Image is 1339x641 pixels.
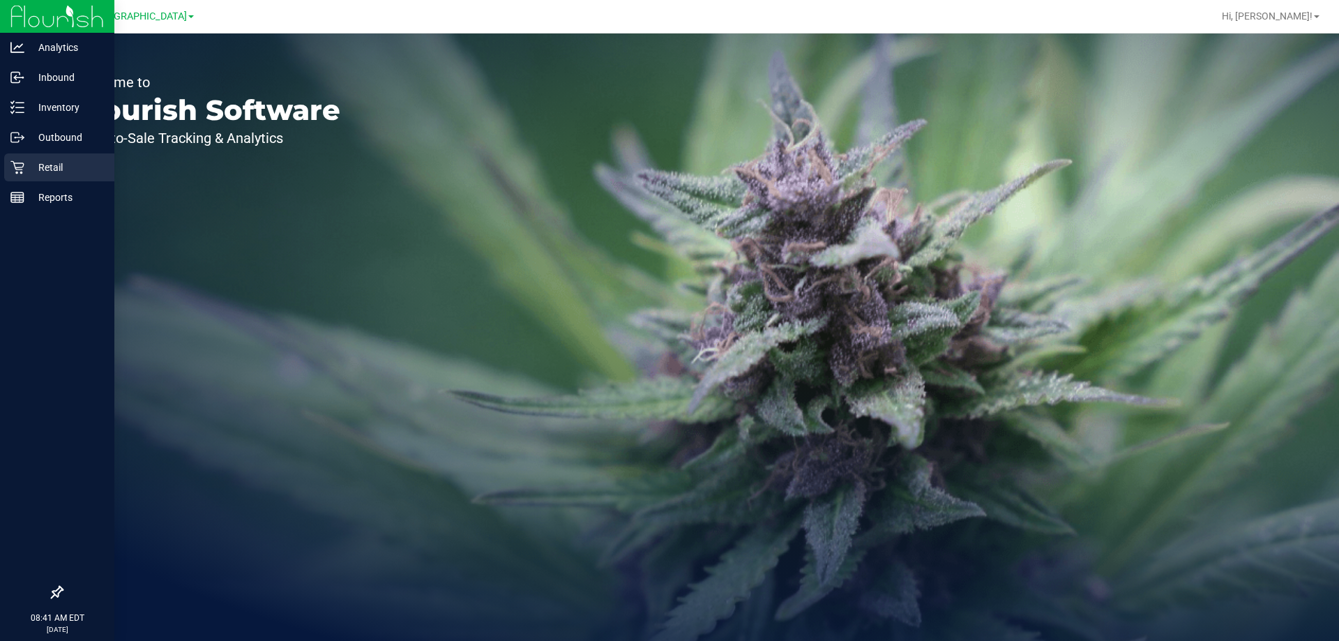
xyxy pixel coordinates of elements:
[10,100,24,114] inline-svg: Inventory
[24,159,108,176] p: Retail
[10,160,24,174] inline-svg: Retail
[10,190,24,204] inline-svg: Reports
[24,39,108,56] p: Analytics
[10,70,24,84] inline-svg: Inbound
[10,40,24,54] inline-svg: Analytics
[91,10,187,22] span: [GEOGRAPHIC_DATA]
[75,96,340,124] p: Flourish Software
[10,130,24,144] inline-svg: Outbound
[24,99,108,116] p: Inventory
[6,612,108,624] p: 08:41 AM EDT
[24,129,108,146] p: Outbound
[75,131,340,145] p: Seed-to-Sale Tracking & Analytics
[24,69,108,86] p: Inbound
[75,75,340,89] p: Welcome to
[24,189,108,206] p: Reports
[1222,10,1312,22] span: Hi, [PERSON_NAME]!
[6,624,108,635] p: [DATE]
